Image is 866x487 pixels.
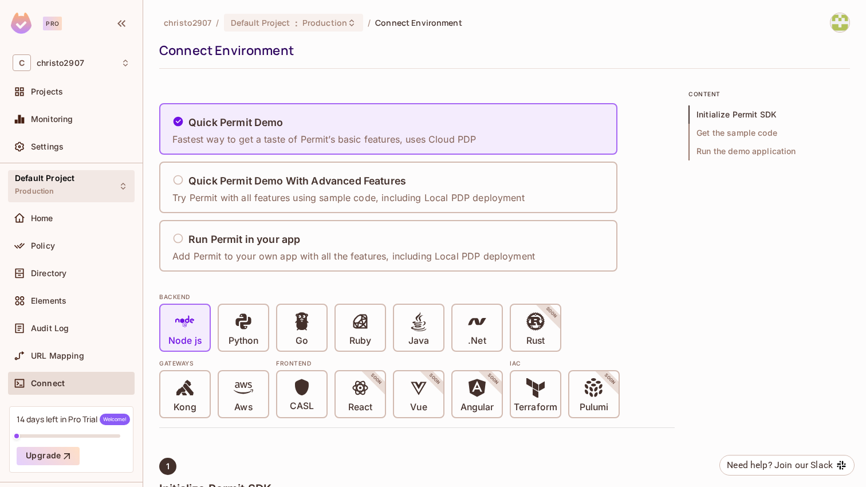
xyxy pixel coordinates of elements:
span: Run the demo application [688,142,850,160]
p: .Net [468,335,486,347]
div: 14 days left in Pro Trial [17,414,130,425]
p: Fastest way to get a taste of Permit’s basic features, uses Cloud PDP [172,133,476,146]
span: Home [31,214,53,223]
span: Monitoring [31,115,73,124]
span: Production [15,187,54,196]
p: Vue [410,402,427,413]
h5: Run Permit in your app [188,234,300,245]
span: Policy [31,241,55,250]
span: Audit Log [31,324,69,333]
span: SOON [354,357,399,402]
span: Directory [31,269,66,278]
span: Production [302,17,347,28]
span: the active workspace [164,17,211,28]
img: christo.victoriaw@kantar.com [830,13,849,32]
p: React [348,402,372,413]
span: 1 [166,462,170,471]
div: Connect Environment [159,42,844,59]
li: / [216,17,219,28]
span: Connect Environment [375,17,462,28]
span: Default Project [231,17,290,28]
p: Kong [174,402,196,413]
div: BACKEND [159,292,675,301]
p: Rust [526,335,545,347]
p: CASL [290,400,314,412]
p: content [688,89,850,99]
p: Angular [460,402,494,413]
span: Default Project [15,174,74,183]
span: SOON [588,357,632,402]
div: Pro [43,17,62,30]
h5: Quick Permit Demo With Advanced Features [188,175,406,187]
span: Connect [31,379,65,388]
div: Gateways [159,359,269,368]
span: Initialize Permit SDK [688,105,850,124]
p: Terraform [514,402,557,413]
p: Pulumi [580,402,608,413]
p: Aws [234,402,252,413]
img: SReyMgAAAABJRU5ErkJggg== [11,13,32,34]
span: : [294,18,298,28]
span: SOON [529,290,574,335]
p: Node js [168,335,202,347]
div: Frontend [276,359,503,368]
span: Welcome! [100,414,130,425]
div: IAC [510,359,620,368]
p: Add Permit to your own app with all the features, including Local PDP deployment [172,250,535,262]
li: / [368,17,371,28]
span: SOON [412,357,457,402]
p: Java [408,335,429,347]
h5: Quick Permit Demo [188,117,284,128]
div: Need help? Join our Slack [727,458,833,472]
p: Python [229,335,258,347]
button: Upgrade [17,447,80,465]
span: URL Mapping [31,351,84,360]
span: Workspace: christo2907 [37,58,84,68]
p: Try Permit with all features using sample code, including Local PDP deployment [172,191,525,204]
p: Ruby [349,335,371,347]
span: SOON [471,357,515,402]
span: C [13,54,31,71]
span: Get the sample code [688,124,850,142]
span: Settings [31,142,64,151]
p: Go [296,335,308,347]
span: Projects [31,87,63,96]
span: Elements [31,296,66,305]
